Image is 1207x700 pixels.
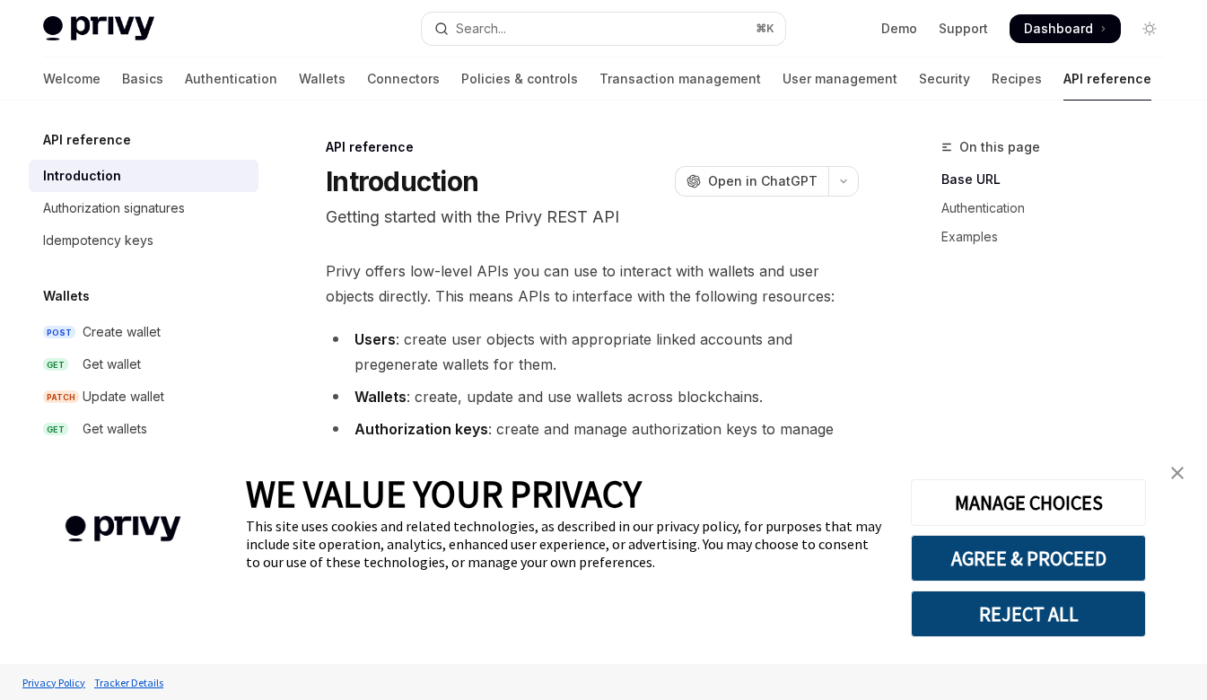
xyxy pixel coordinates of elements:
div: Create wallet [83,321,161,343]
span: GET [43,358,68,372]
span: ⌘ K [756,22,774,36]
a: GETGet wallet [29,348,258,381]
span: On this page [959,136,1040,158]
img: light logo [43,16,154,41]
strong: Wallets [354,388,407,406]
div: API reference [326,138,859,156]
a: Wallets [299,57,345,101]
a: Connectors [367,57,440,101]
span: Privy offers low-level APIs you can use to interact with wallets and user objects directly. This ... [326,258,859,309]
a: Welcome [43,57,101,101]
strong: Users [354,330,396,348]
a: Examples [941,223,1178,251]
a: Authentication [185,57,277,101]
a: Security [919,57,970,101]
h5: Wallets [43,285,90,307]
h1: Introduction [326,165,478,197]
a: GETGet wallets [29,413,258,445]
h5: API reference [43,129,131,151]
div: Get wallets [83,418,147,440]
span: Open in ChatGPT [708,172,818,190]
a: close banner [1159,455,1195,491]
a: Introduction [29,160,258,192]
button: MANAGE CHOICES [911,479,1146,526]
a: User management [783,57,897,101]
a: Authentication [941,194,1178,223]
div: This site uses cookies and related technologies, as described in our privacy policy, for purposes... [246,517,884,571]
a: Support [939,20,988,38]
div: Update wallet [83,386,164,407]
a: Dashboard [1010,14,1121,43]
a: PATCHUpdate wallet [29,381,258,413]
a: Privacy Policy [18,667,90,698]
a: Idempotency keys [29,224,258,257]
button: AGREE & PROCEED [911,535,1146,582]
p: Getting started with the Privy REST API [326,205,859,230]
button: Open search [422,13,786,45]
strong: Authorization keys [354,420,488,438]
div: Search... [456,18,506,39]
button: REJECT ALL [911,591,1146,637]
div: Idempotency keys [43,230,153,251]
a: Recipes [992,57,1042,101]
a: Tracker Details [90,667,168,698]
a: Transaction management [599,57,761,101]
button: Open in ChatGPT [675,166,828,197]
a: Base URL [941,165,1178,194]
li: : create, update and use wallets across blockchains. [326,384,859,409]
span: GET [43,423,68,436]
a: Policies & controls [461,57,578,101]
a: Demo [881,20,917,38]
a: POSTCreate wallet [29,316,258,348]
span: WE VALUE YOUR PRIVACY [246,470,642,517]
div: Authorization signatures [43,197,185,219]
li: : create user objects with appropriate linked accounts and pregenerate wallets for them. [326,327,859,377]
span: Dashboard [1024,20,1093,38]
span: POST [43,326,75,339]
img: close banner [1171,467,1184,479]
div: Get wallet [83,354,141,375]
button: Toggle dark mode [1135,14,1164,43]
a: Basics [122,57,163,101]
img: company logo [27,490,219,568]
a: Authorization signatures [29,192,258,224]
div: Introduction [43,165,121,187]
li: : create and manage authorization keys to manage wallets. [326,416,859,467]
span: PATCH [43,390,79,404]
a: API reference [1063,57,1151,101]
